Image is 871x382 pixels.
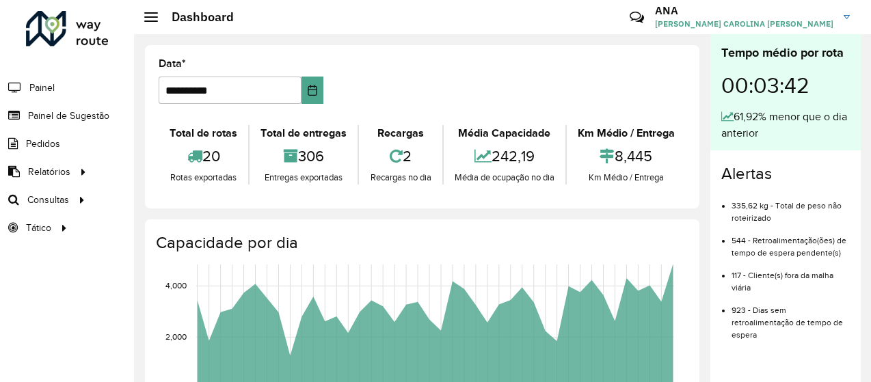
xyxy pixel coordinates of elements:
[156,233,686,253] h4: Capacidade por dia
[570,125,682,141] div: Km Médio / Entrega
[253,141,354,171] div: 306
[26,137,60,151] span: Pedidos
[721,44,850,62] div: Tempo médio por rota
[721,164,850,184] h4: Alertas
[253,125,354,141] div: Total de entregas
[165,282,187,290] text: 4,000
[721,109,850,141] div: 61,92% menor que o dia anterior
[570,141,682,171] div: 8,445
[162,141,245,171] div: 20
[28,109,109,123] span: Painel de Sugestão
[655,18,833,30] span: [PERSON_NAME] CAROLINA [PERSON_NAME]
[27,193,69,207] span: Consultas
[165,332,187,341] text: 2,000
[159,55,186,72] label: Data
[162,125,245,141] div: Total de rotas
[622,3,652,32] a: Contato Rápido
[301,77,323,104] button: Choose Date
[362,171,438,185] div: Recargas no dia
[28,165,70,179] span: Relatórios
[447,141,562,171] div: 242,19
[362,141,438,171] div: 2
[26,221,51,235] span: Tático
[732,259,850,294] li: 117 - Cliente(s) fora da malha viária
[158,10,234,25] h2: Dashboard
[732,224,850,259] li: 544 - Retroalimentação(ões) de tempo de espera pendente(s)
[162,171,245,185] div: Rotas exportadas
[721,62,850,109] div: 00:03:42
[655,4,833,17] h3: ANA
[447,125,562,141] div: Média Capacidade
[732,294,850,341] li: 923 - Dias sem retroalimentação de tempo de espera
[29,81,55,95] span: Painel
[362,125,438,141] div: Recargas
[732,189,850,224] li: 335,62 kg - Total de peso não roteirizado
[253,171,354,185] div: Entregas exportadas
[570,171,682,185] div: Km Médio / Entrega
[447,171,562,185] div: Média de ocupação no dia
